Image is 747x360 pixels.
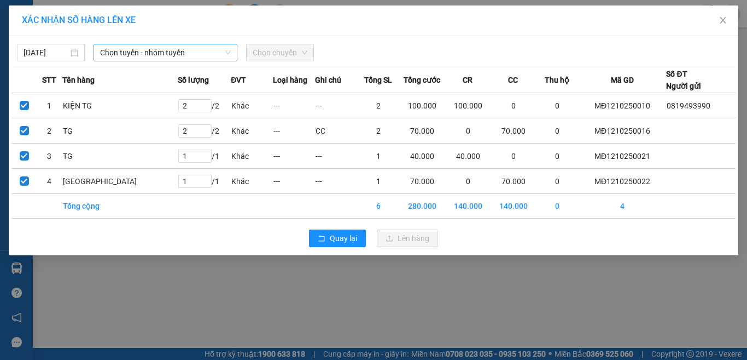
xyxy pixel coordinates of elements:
td: 4 [37,169,62,194]
span: Chọn tuyến - nhóm tuyến [100,44,231,61]
td: --- [273,144,315,169]
td: TG [62,118,178,144]
td: MĐ1210250022 [579,169,667,194]
td: 100.000 [445,93,491,118]
td: 140.000 [491,194,536,219]
td: 0 [536,93,579,118]
td: 40.000 [400,144,445,169]
td: / 1 [178,144,231,169]
td: MĐ1210250021 [579,144,667,169]
td: 3 [37,144,62,169]
td: Khác [231,93,273,118]
td: 40.000 [445,144,491,169]
span: ĐVT [231,74,246,86]
span: CC [508,74,518,86]
td: Khác [231,169,273,194]
td: Khác [231,118,273,144]
td: MĐ1210250016 [579,118,667,144]
span: down [225,49,231,56]
td: 70.000 [491,169,536,194]
div: Số ĐT Người gửi [666,68,701,92]
span: Thu hộ [545,74,569,86]
td: 1 [358,144,400,169]
td: 1 [37,93,62,118]
td: 280.000 [400,194,445,219]
td: --- [315,144,357,169]
span: Chọn chuyến [253,44,307,61]
td: 100.000 [400,93,445,118]
td: --- [315,169,357,194]
td: 0 [491,144,536,169]
td: KIỆN TG [62,93,178,118]
span: Loại hàng [273,74,307,86]
td: --- [273,118,315,144]
td: 2 [37,118,62,144]
span: Ghi chú [315,74,341,86]
button: rollbackQuay lại [309,230,366,247]
td: --- [273,169,315,194]
td: 0 [536,144,579,169]
td: --- [315,93,357,118]
td: 70.000 [400,169,445,194]
td: Khác [231,144,273,169]
td: --- [273,93,315,118]
td: / 2 [178,118,231,144]
td: 0 [445,169,491,194]
span: 0819493990 [667,101,710,110]
span: CR [463,74,472,86]
td: 70.000 [491,118,536,144]
td: Tổng cộng [62,194,178,219]
span: Mã GD [611,74,634,86]
td: 1 [358,169,400,194]
td: 0 [491,93,536,118]
td: TG [62,144,178,169]
td: 0 [445,118,491,144]
td: 0 [536,194,579,219]
span: Tổng SL [364,74,392,86]
button: uploadLên hàng [377,230,438,247]
span: STT [42,74,56,86]
span: rollback [318,235,325,243]
td: 6 [358,194,400,219]
td: [GEOGRAPHIC_DATA] [62,169,178,194]
td: 0 [536,118,579,144]
span: XÁC NHẬN SỐ HÀNG LÊN XE [22,15,136,25]
td: MĐ1210250010 [579,93,667,118]
td: 140.000 [445,194,491,219]
td: CC [315,118,357,144]
span: Quay lại [330,232,357,244]
td: 2 [358,93,400,118]
td: 4 [579,194,667,219]
td: / 1 [178,169,231,194]
span: close [719,16,727,25]
td: 0 [536,169,579,194]
td: 70.000 [400,118,445,144]
span: Số lượng [178,74,209,86]
span: Tên hàng [62,74,95,86]
button: Close [708,5,738,36]
input: 12/10/2025 [24,47,68,59]
span: Tổng cước [404,74,440,86]
td: / 2 [178,93,231,118]
td: 2 [358,118,400,144]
